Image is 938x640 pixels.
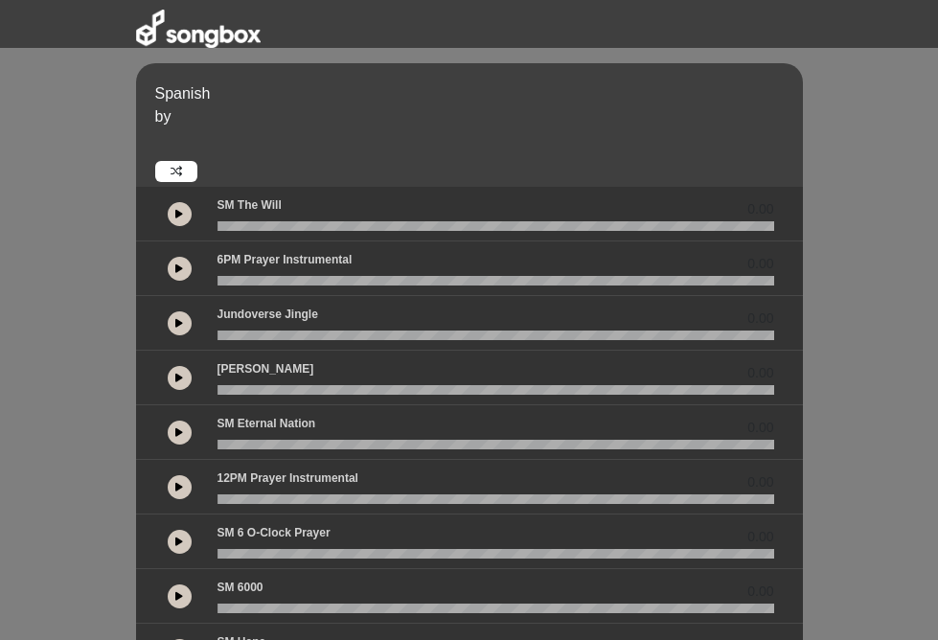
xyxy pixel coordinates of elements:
[747,254,773,274] span: 0.00
[747,582,773,602] span: 0.00
[747,309,773,329] span: 0.00
[217,579,263,596] p: SM 6000
[136,10,261,48] img: songbox-logo-white.png
[747,199,773,219] span: 0.00
[217,469,358,487] p: 12PM Prayer Instrumental
[217,251,353,268] p: 6PM Prayer Instrumental
[217,306,318,323] p: Jundoverse Jingle
[747,363,773,383] span: 0.00
[217,196,282,214] p: SM The Will
[217,360,314,377] p: [PERSON_NAME]
[747,418,773,438] span: 0.00
[155,108,172,125] span: by
[217,415,316,432] p: SM Eternal Nation
[747,472,773,492] span: 0.00
[747,527,773,547] span: 0.00
[217,524,331,541] p: SM 6 o-clock prayer
[155,82,798,105] p: Spanish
